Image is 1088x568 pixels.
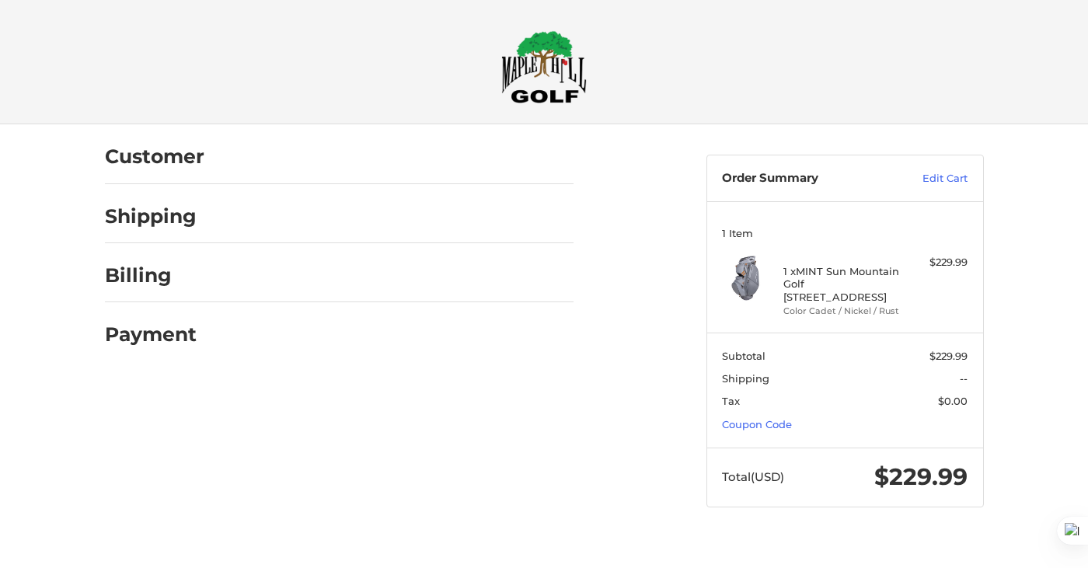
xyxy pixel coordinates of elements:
[722,350,765,362] span: Subtotal
[105,145,204,169] h2: Customer
[889,171,968,186] a: Edit Cart
[501,30,587,103] img: Maple Hill Golf
[722,171,889,186] h3: Order Summary
[105,204,197,228] h2: Shipping
[960,372,968,385] span: --
[722,395,740,407] span: Tax
[722,227,968,239] h3: 1 Item
[722,372,769,385] span: Shipping
[722,418,792,430] a: Coupon Code
[783,305,902,318] li: Color Cadet / Nickel / Rust
[874,462,968,491] span: $229.99
[105,263,196,287] h2: Billing
[960,526,1088,568] iframe: Google Customer Reviews
[783,265,902,303] h4: 1 x MINT Sun Mountain Golf [STREET_ADDRESS]
[906,255,968,270] div: $229.99
[938,395,968,407] span: $0.00
[929,350,968,362] span: $229.99
[722,469,784,484] span: Total (USD)
[105,322,197,347] h2: Payment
